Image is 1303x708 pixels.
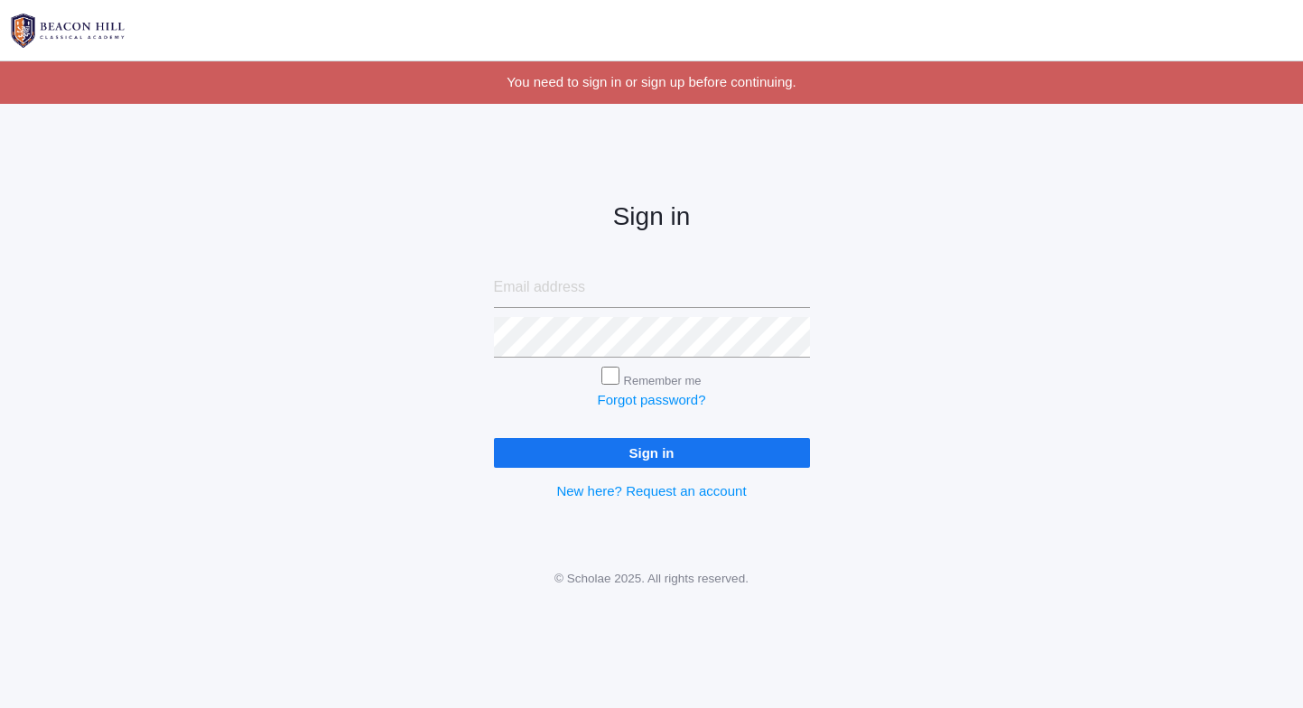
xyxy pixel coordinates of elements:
[494,203,810,231] h2: Sign in
[624,374,702,387] label: Remember me
[556,483,746,498] a: New here? Request an account
[494,438,810,468] input: Sign in
[597,392,705,407] a: Forgot password?
[494,267,810,308] input: Email address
